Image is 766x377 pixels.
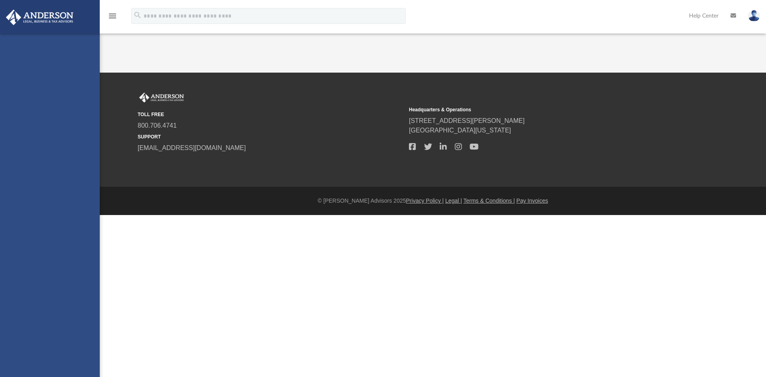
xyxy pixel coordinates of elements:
div: © [PERSON_NAME] Advisors 2025 [100,197,766,205]
img: Anderson Advisors Platinum Portal [138,93,186,103]
img: User Pic [748,10,760,22]
small: Headquarters & Operations [409,106,675,113]
a: 800.706.4741 [138,122,177,129]
a: [GEOGRAPHIC_DATA][US_STATE] [409,127,511,134]
a: [EMAIL_ADDRESS][DOMAIN_NAME] [138,144,246,151]
i: menu [108,11,117,21]
a: Terms & Conditions | [464,197,515,204]
a: Legal | [445,197,462,204]
a: Pay Invoices [516,197,548,204]
i: search [133,11,142,20]
a: menu [108,15,117,21]
small: SUPPORT [138,133,403,140]
a: [STREET_ADDRESS][PERSON_NAME] [409,117,525,124]
a: Privacy Policy | [406,197,444,204]
img: Anderson Advisors Platinum Portal [4,10,76,25]
small: TOLL FREE [138,111,403,118]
